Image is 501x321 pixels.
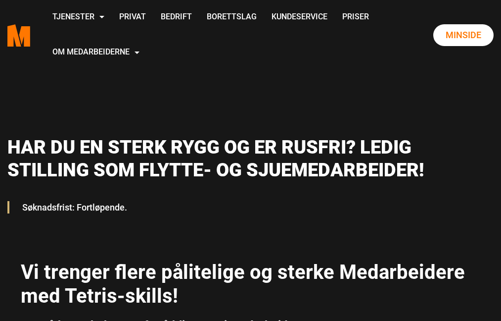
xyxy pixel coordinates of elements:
[7,136,486,181] h1: Har du en sterk rygg og er rusfri? Ledig stilling som flytte- og sjuemedarbeider!
[21,261,465,308] strong: Vi trenger flere pålitelige og sterke Medarbeidere med Tetris-skills!
[15,196,486,218] blockquote: Søknadsfrist: Fortløpende.
[433,24,494,46] a: Minside
[7,17,30,54] a: Medarbeiderne start page
[45,35,147,70] a: Om Medarbeiderne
